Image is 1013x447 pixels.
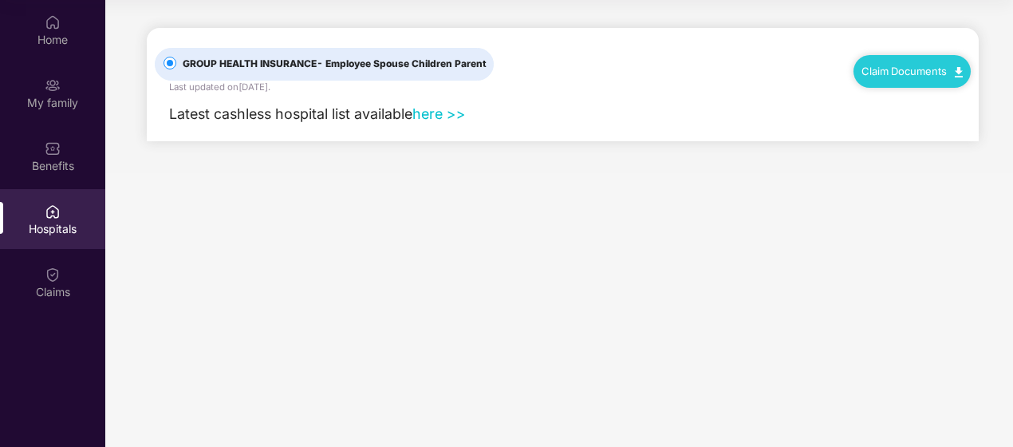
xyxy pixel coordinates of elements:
[861,65,963,77] a: Claim Documents
[955,67,963,77] img: svg+xml;base64,PHN2ZyB4bWxucz0iaHR0cDovL3d3dy53My5vcmcvMjAwMC9zdmciIHdpZHRoPSIxMC40IiBoZWlnaHQ9Ij...
[45,140,61,156] img: svg+xml;base64,PHN2ZyBpZD0iQmVuZWZpdHMiIHhtbG5zPSJodHRwOi8vd3d3LnczLm9yZy8yMDAwL3N2ZyIgd2lkdGg9Ij...
[412,105,466,122] a: here >>
[317,57,487,69] span: - Employee Spouse Children Parent
[45,267,61,283] img: svg+xml;base64,PHN2ZyBpZD0iQ2xhaW0iIHhtbG5zPSJodHRwOi8vd3d3LnczLm9yZy8yMDAwL3N2ZyIgd2lkdGg9IjIwIi...
[45,204,61,220] img: svg+xml;base64,PHN2ZyBpZD0iSG9zcGl0YWxzIiB4bWxucz0iaHR0cDovL3d3dy53My5vcmcvMjAwMC9zdmciIHdpZHRoPS...
[169,105,412,122] span: Latest cashless hospital list available
[45,14,61,30] img: svg+xml;base64,PHN2ZyBpZD0iSG9tZSIgeG1sbnM9Imh0dHA6Ly93d3cudzMub3JnLzIwMDAvc3ZnIiB3aWR0aD0iMjAiIG...
[176,57,493,72] span: GROUP HEALTH INSURANCE
[169,81,270,95] div: Last updated on [DATE] .
[45,77,61,93] img: svg+xml;base64,PHN2ZyB3aWR0aD0iMjAiIGhlaWdodD0iMjAiIHZpZXdCb3g9IjAgMCAyMCAyMCIgZmlsbD0ibm9uZSIgeG...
